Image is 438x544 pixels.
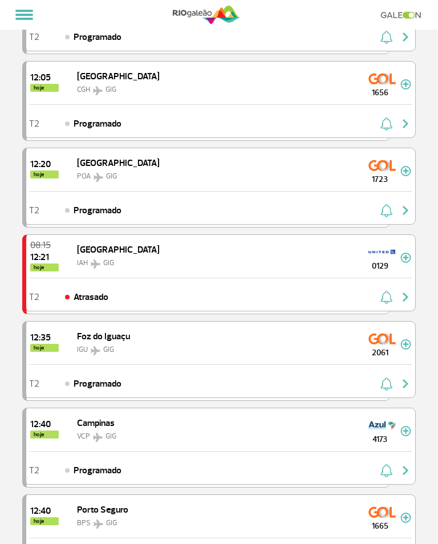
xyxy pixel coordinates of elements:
[380,464,392,477] img: sino-painel-voo.svg
[77,85,90,94] span: CGH
[74,117,121,131] span: Programado
[30,431,59,439] span: hoje
[399,464,412,477] img: seta-direita-painel-voo.svg
[29,293,39,301] span: T2
[380,290,392,304] img: sino-painel-voo.svg
[400,166,411,176] img: mais-info-painel-voo.svg
[399,117,412,131] img: seta-direita-painel-voo.svg
[103,345,114,354] span: GIG
[29,380,39,388] span: T2
[368,330,396,348] img: GOL Transportes Aereos
[74,290,108,304] span: Atrasado
[400,426,411,436] img: mais-info-painel-voo.svg
[380,377,392,391] img: sino-painel-voo.svg
[400,339,411,350] img: mais-info-painel-voo.svg
[359,173,400,185] span: 1723
[74,30,121,44] span: Programado
[380,30,392,44] img: sino-painel-voo.svg
[77,345,88,354] span: IGU
[368,156,396,174] img: GOL Transportes Aereos
[399,30,412,44] img: seta-direita-painel-voo.svg
[77,504,128,515] span: Porto Seguro
[368,416,396,435] img: Azul Linhas Aéreas
[29,466,39,474] span: T2
[30,73,59,82] span: 2025-08-28 12:05:00
[29,206,39,214] span: T2
[77,331,130,342] span: Foz do Iguaçu
[380,117,392,131] img: sino-painel-voo.svg
[380,204,392,217] img: sino-painel-voo.svg
[74,377,121,391] span: Programado
[368,503,396,521] img: GOL Transportes Aereos
[77,157,160,169] span: [GEOGRAPHIC_DATA]
[30,344,59,352] span: hoje
[29,120,39,128] span: T2
[399,204,412,217] img: seta-direita-painel-voo.svg
[30,517,59,525] span: hoje
[77,258,88,267] span: IAH
[30,84,59,92] span: hoje
[77,432,90,441] span: VCP
[368,70,396,88] img: GOL Transportes Aereos
[359,433,400,445] span: 4173
[30,506,59,515] span: 2025-08-28 12:40:00
[30,333,59,342] span: 2025-08-28 12:35:00
[400,513,411,523] img: mais-info-painel-voo.svg
[400,79,411,90] img: mais-info-painel-voo.svg
[106,518,117,527] span: GIG
[74,464,121,477] span: Programado
[77,172,91,181] span: POA
[106,172,117,181] span: GIG
[359,347,400,359] span: 2061
[106,85,116,94] span: GIG
[77,417,115,429] span: Campinas
[30,420,59,429] span: 2025-08-28 12:40:00
[106,432,116,441] span: GIG
[29,33,39,41] span: T2
[359,520,400,532] span: 1665
[74,204,121,217] span: Programado
[77,244,160,255] span: [GEOGRAPHIC_DATA]
[30,253,59,262] span: 2025-08-28 12:21:00
[30,263,59,271] span: hoje
[30,170,59,178] span: hoje
[77,518,91,527] span: BPS
[359,87,400,99] span: 1656
[399,377,412,391] img: seta-direita-painel-voo.svg
[399,290,412,304] img: seta-direita-painel-voo.svg
[103,258,114,267] span: GIG
[359,260,400,272] span: 0129
[368,243,396,261] img: United Airlines
[30,241,59,250] span: 2025-08-28 08:15:00
[400,253,411,263] img: mais-info-painel-voo.svg
[77,71,160,82] span: [GEOGRAPHIC_DATA]
[30,160,59,169] span: 2025-08-28 12:20:00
